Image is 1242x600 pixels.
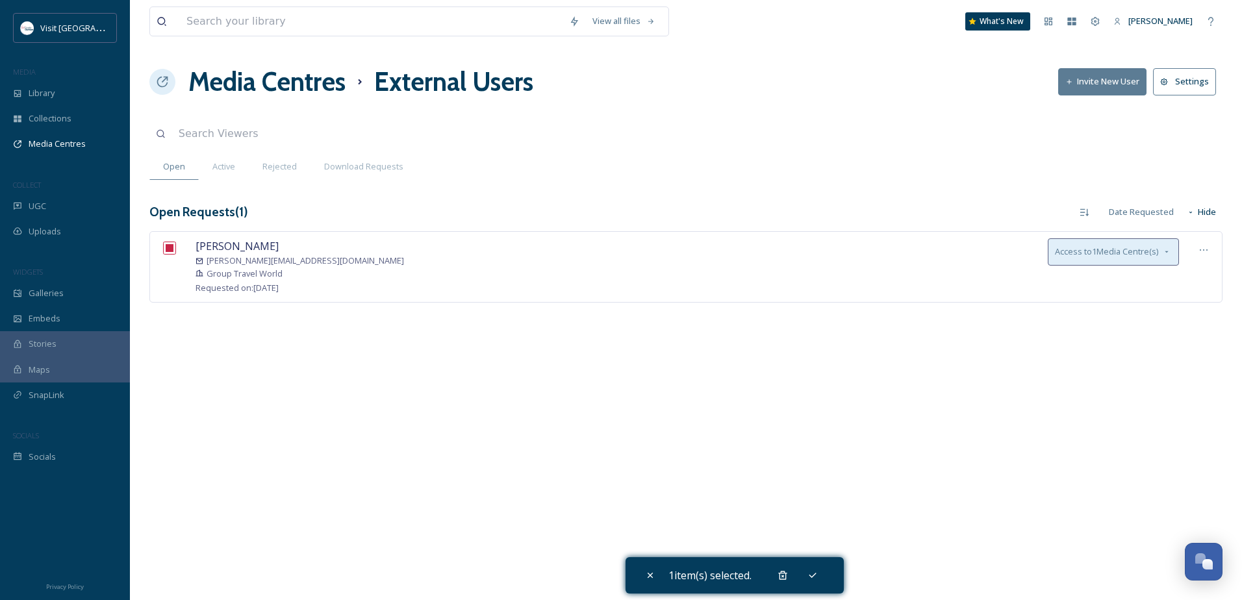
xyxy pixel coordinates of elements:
[46,582,84,591] span: Privacy Policy
[965,12,1030,31] a: What's New
[1102,199,1180,225] div: Date Requested
[13,67,36,77] span: MEDIA
[13,180,41,190] span: COLLECT
[180,7,563,36] input: Search your library
[196,239,279,253] span: [PERSON_NAME]
[29,364,50,376] span: Maps
[374,62,533,101] h1: External Users
[29,338,57,350] span: Stories
[668,568,752,583] span: 1 item(s) selected.
[149,203,248,221] h3: Open Requests ( 1 )
[29,312,60,325] span: Embeds
[40,21,141,34] span: Visit [GEOGRAPHIC_DATA]
[21,21,34,34] img: 1680077135441.jpeg
[29,112,71,125] span: Collections
[207,255,404,267] span: [PERSON_NAME][EMAIL_ADDRESS][DOMAIN_NAME]
[188,62,346,101] a: Media Centres
[13,431,39,440] span: SOCIALS
[262,160,297,173] span: Rejected
[1185,543,1223,581] button: Open Chat
[1128,15,1193,27] span: [PERSON_NAME]
[29,138,86,150] span: Media Centres
[196,282,279,294] span: Requested on: [DATE]
[324,160,403,173] span: Download Requests
[1055,245,1158,258] span: Access to 1 Media Centre(s)
[1153,68,1223,95] a: Settings
[13,267,43,277] span: WIDGETS
[586,8,662,34] a: View all files
[29,200,46,212] span: UGC
[29,287,64,299] span: Galleries
[207,268,283,280] span: Group Travel World
[1058,68,1147,95] button: Invite New User
[29,451,56,463] span: Socials
[1107,8,1199,34] a: [PERSON_NAME]
[1180,199,1223,225] button: Hide
[163,160,185,173] span: Open
[172,119,474,148] input: Search Viewers
[29,225,61,238] span: Uploads
[29,87,55,99] span: Library
[212,160,235,173] span: Active
[29,389,64,401] span: SnapLink
[46,578,84,594] a: Privacy Policy
[1153,68,1216,95] button: Settings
